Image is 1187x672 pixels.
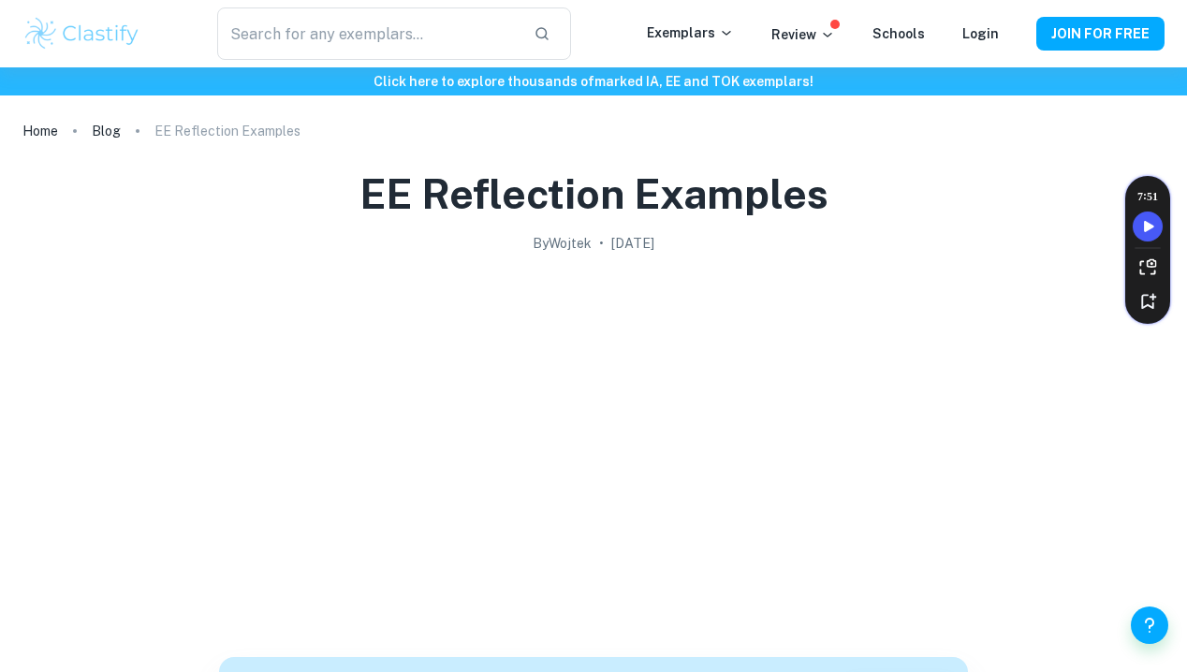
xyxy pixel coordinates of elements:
[599,233,604,254] p: •
[22,15,141,52] img: Clastify logo
[22,118,58,144] a: Home
[611,233,654,254] h2: [DATE]
[1036,17,1165,51] button: JOIN FOR FREE
[533,233,592,254] h2: By Wojtek
[4,71,1183,92] h6: Click here to explore thousands of marked IA, EE and TOK exemplars !
[647,22,734,43] p: Exemplars
[359,167,828,222] h1: EE Reflection Examples
[154,121,300,141] p: EE Reflection Examples
[217,7,519,60] input: Search for any exemplars...
[219,261,968,635] img: EE Reflection Examples cover image
[962,26,999,41] a: Login
[872,26,925,41] a: Schools
[1131,606,1168,644] button: Help and Feedback
[771,24,835,45] p: Review
[92,118,121,144] a: Blog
